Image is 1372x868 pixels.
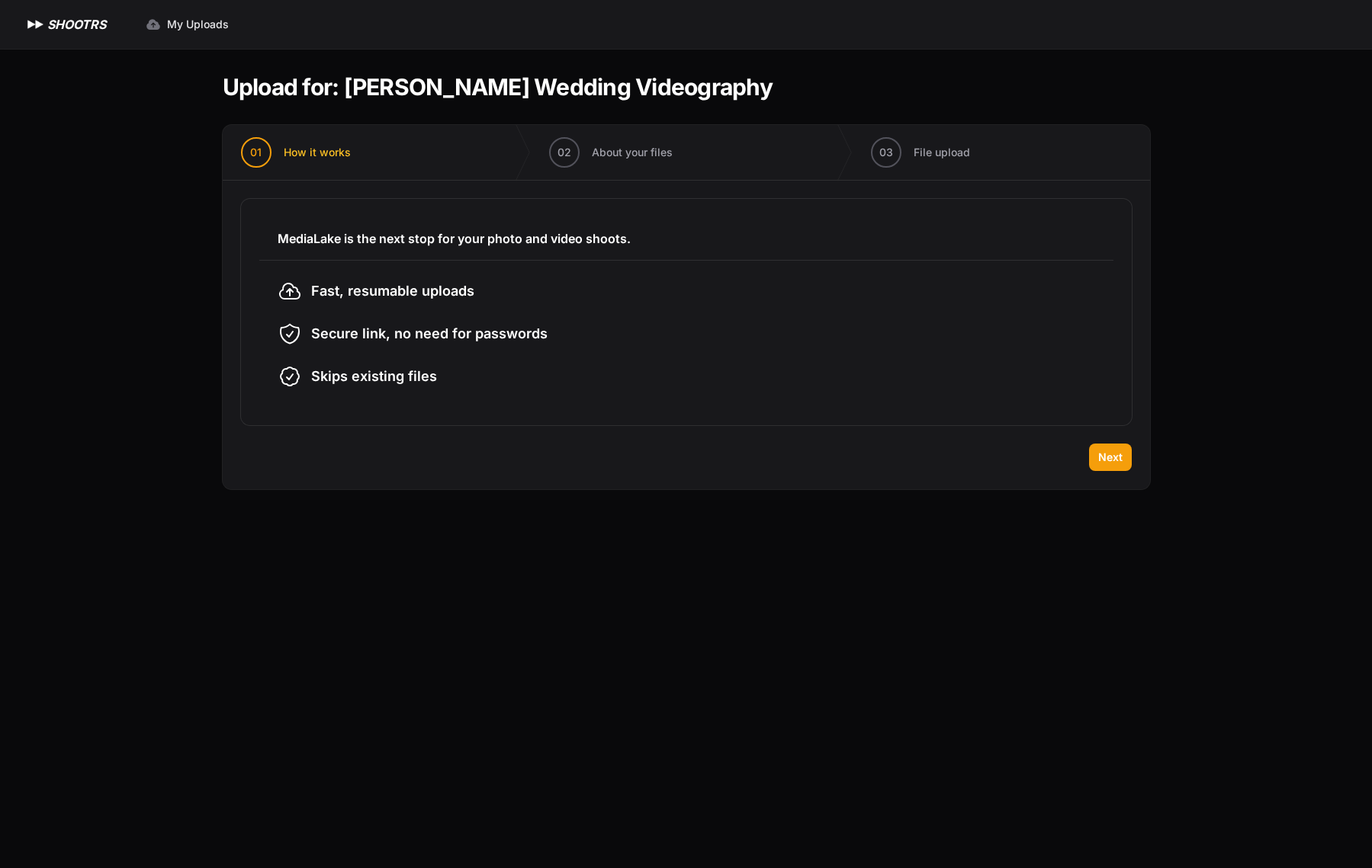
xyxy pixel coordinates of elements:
[879,145,893,160] span: 03
[223,125,369,180] button: 01 How it works
[250,145,262,160] span: 01
[1098,450,1123,465] span: Next
[137,11,238,38] a: My Uploads
[853,125,988,180] button: 03 File upload
[223,73,773,101] h1: Upload for: [PERSON_NAME] Wedding Videography
[278,229,1095,248] h3: MediaLake is the next stop for your photo and video shoots.
[167,17,229,32] span: My Uploads
[1089,444,1132,471] button: Next
[592,145,673,160] span: About your files
[24,15,47,34] img: SHOOTRS
[914,145,970,160] span: File upload
[284,145,351,160] span: How it works
[531,125,691,180] button: 02 About your files
[47,15,106,34] h1: SHOOTRS
[311,366,437,387] span: Skips existing files
[24,15,106,34] a: SHOOTRS SHOOTRS
[311,323,548,344] span: Secure link, no need for passwords
[311,280,474,302] span: Fast, resumable uploads
[557,145,571,160] span: 02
